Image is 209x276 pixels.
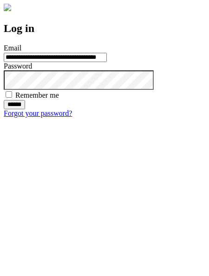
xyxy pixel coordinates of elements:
label: Email [4,44,21,52]
label: Remember me [15,91,59,99]
img: logo-4e3dc11c47720685a147b03b5a06dd966a58ff35d612b21f08c02c0306f2b779.png [4,4,11,11]
label: Password [4,62,32,70]
a: Forgot your password? [4,109,72,117]
h2: Log in [4,22,205,35]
